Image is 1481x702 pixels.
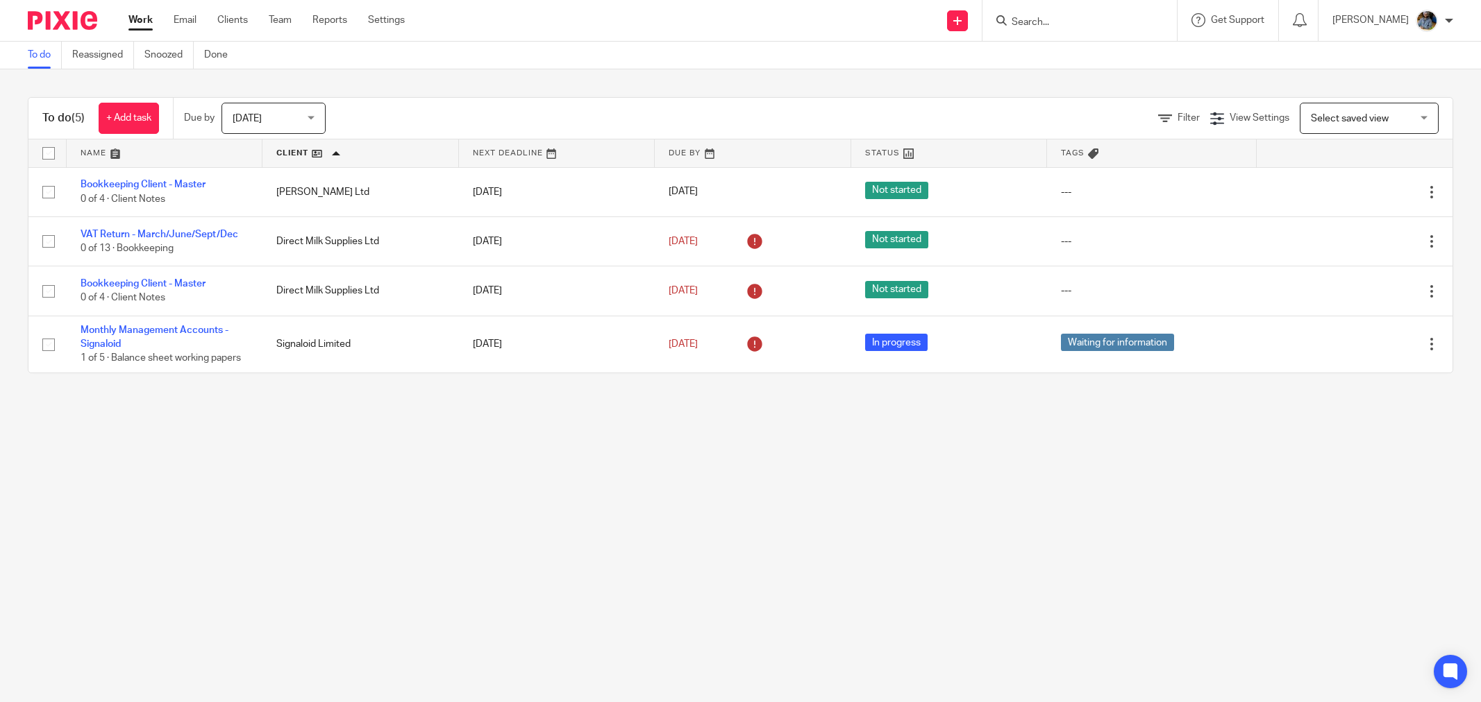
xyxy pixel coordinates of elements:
[459,266,655,316] td: [DATE]
[28,42,62,69] a: To do
[1061,334,1174,351] span: Waiting for information
[174,13,196,27] a: Email
[72,42,134,69] a: Reassigned
[669,237,698,246] span: [DATE]
[269,13,292,27] a: Team
[128,13,153,27] a: Work
[1061,149,1085,157] span: Tags
[459,216,655,266] td: [DATE]
[865,281,928,298] span: Not started
[81,293,165,303] span: 0 of 4 · Client Notes
[1061,234,1242,248] div: ---
[1332,13,1409,27] p: [PERSON_NAME]
[1311,114,1389,123] span: Select saved view
[81,180,206,189] a: Bookkeeping Client - Master
[262,167,458,216] td: [PERSON_NAME] Ltd
[669,187,698,197] span: [DATE]
[72,112,85,123] span: (5)
[312,13,347,27] a: Reports
[81,194,165,204] span: 0 of 4 · Client Notes
[669,339,698,349] span: [DATE]
[1061,185,1242,199] div: ---
[217,13,248,27] a: Clients
[669,286,698,296] span: [DATE]
[1416,10,1438,32] img: Jaskaran%20Singh.jpeg
[1211,15,1264,25] span: Get Support
[1178,113,1200,123] span: Filter
[204,42,238,69] a: Done
[865,334,928,351] span: In progress
[1010,17,1135,29] input: Search
[81,325,228,349] a: Monthly Management Accounts - Signaloid
[1230,113,1289,123] span: View Settings
[99,103,159,134] a: + Add task
[1061,284,1242,298] div: ---
[81,354,241,363] span: 1 of 5 · Balance sheet working papers
[81,279,206,289] a: Bookkeeping Client - Master
[144,42,194,69] a: Snoozed
[81,230,238,239] a: VAT Return - March/June/Sept/Dec
[865,182,928,199] span: Not started
[865,231,928,248] span: Not started
[81,243,174,253] span: 0 of 13 · Bookkeeping
[184,111,215,125] p: Due by
[262,266,458,316] td: Direct Milk Supplies Ltd
[28,11,97,30] img: Pixie
[262,216,458,266] td: Direct Milk Supplies Ltd
[368,13,405,27] a: Settings
[459,316,655,373] td: [DATE]
[233,114,262,123] span: [DATE]
[459,167,655,216] td: [DATE]
[262,316,458,373] td: Signaloid Limited
[42,111,85,126] h1: To do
